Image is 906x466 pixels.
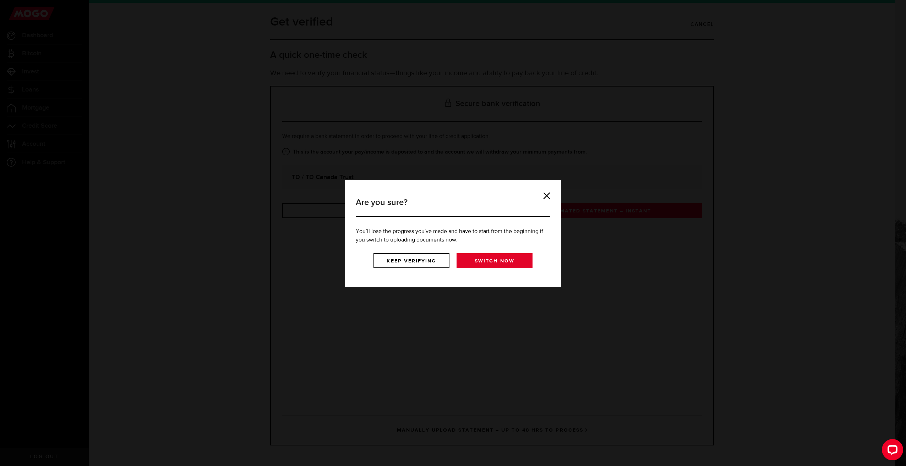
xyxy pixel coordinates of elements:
[876,436,906,466] iframe: LiveChat chat widget
[356,196,550,217] h3: Are you sure?
[373,253,449,268] a: Keep verifying
[457,253,533,268] a: Switch now
[356,227,550,244] p: You’ll lose the progress you've made and have to start from the beginning if you switch to upload...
